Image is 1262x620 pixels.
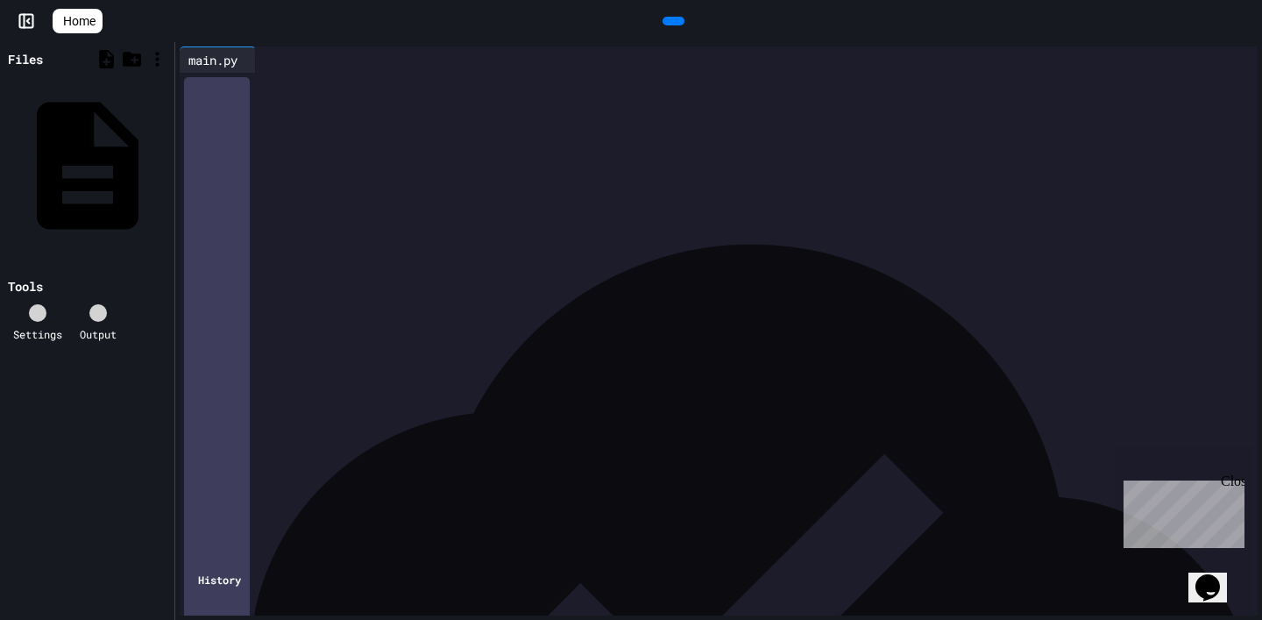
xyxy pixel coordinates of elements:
div: main.py [180,51,246,69]
span: Home [63,12,96,30]
div: Settings [13,326,62,342]
iframe: chat widget [1117,474,1244,548]
div: Files [8,50,43,68]
div: Chat with us now!Close [7,7,121,111]
iframe: chat widget [1188,550,1244,602]
div: Tools [8,277,43,296]
a: Home [53,9,103,33]
div: main.py [180,46,256,73]
div: Output [80,326,117,342]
